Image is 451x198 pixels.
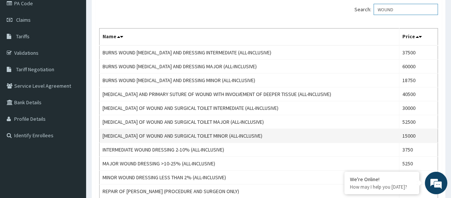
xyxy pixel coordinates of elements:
img: d_794563401_company_1708531726252_794563401 [14,37,30,56]
span: Claims [16,16,31,23]
td: 3000 [399,171,438,184]
span: Tariffs [16,33,30,40]
td: BURNS WOUND [MEDICAL_DATA] AND DRESSING INTERMEDIATE (ALL-INCLUSIVE) [100,45,399,60]
div: Chat with us now [39,42,126,52]
div: We're Online! [350,176,414,183]
td: [MEDICAL_DATA] OF WOUND AND SURGICAL TOILET INTERMEDIATE (ALL-INCLUSIVE) [100,101,399,115]
td: 3750 [399,143,438,157]
td: 37500 [399,45,438,60]
td: 18750 [399,73,438,87]
div: Minimize live chat window [123,4,141,22]
td: 60000 [399,60,438,73]
td: MAJOR WOUND DRESSING >10-25% (ALL-INCLUSIVE) [100,157,399,171]
td: 15000 [399,129,438,143]
td: 52500 [399,115,438,129]
td: MINOR WOUND DRESSING LESS THAN 2% (ALL-INCLUSIVE) [100,171,399,184]
td: BURNS WOUND [MEDICAL_DATA] AND DRESSING MAJOR (ALL-INCLUSIVE) [100,60,399,73]
td: 30000 [399,101,438,115]
td: BURNS WOUND [MEDICAL_DATA] AND DRESSING MINOR (ALL-INCLUSIVE) [100,73,399,87]
th: Name [100,28,399,46]
td: INTERMEDIATE WOUND DRESSING 2-10% (ALL-INCLUSIVE) [100,143,399,157]
td: [MEDICAL_DATA] AND PRIMARY SUTURE OF WOUND WITH INVOLVEMENT OF DEEPER TISSUE (ALL-INCLUSIVE) [100,87,399,101]
th: Price [399,28,438,46]
textarea: Type your message and hit 'Enter' [4,124,143,151]
td: 5250 [399,157,438,171]
td: 40500 [399,87,438,101]
input: Search: [374,4,438,15]
p: How may I help you today? [350,184,414,190]
span: We're online! [43,54,103,130]
label: Search: [354,4,438,15]
td: [MEDICAL_DATA] OF WOUND AND SURGICAL TOILET MINOR (ALL-INCLUSIVE) [100,129,399,143]
td: [MEDICAL_DATA] OF WOUND AND SURGICAL TOILET MAJOR (ALL-INCLUSIVE) [100,115,399,129]
span: Tariff Negotiation [16,66,54,73]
